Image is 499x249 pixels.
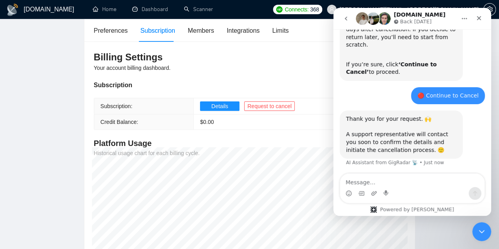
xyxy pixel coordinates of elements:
button: Upload attachment [37,182,44,189]
button: Request to cancel [244,101,295,111]
div: If you’re sure, click to proceed. [13,53,123,68]
button: Send a message… [135,179,148,192]
a: dashboardDashboard [132,6,168,13]
button: Emoji picker [12,182,19,189]
button: setting [483,3,496,16]
h4: Platform Usage [94,138,406,149]
textarea: Message… [7,166,151,179]
div: Integrations [227,26,260,36]
div: Thank you for your request. 🙌 ​ A support representative will contact you soon to confirm the det... [13,107,123,146]
span: Subscription: [101,103,133,109]
span: Details [211,102,228,110]
b: ‘Continue to Cancel’ [13,53,103,67]
img: upwork-logo.png [276,6,282,13]
div: 🔴 Continue to Cancel [84,84,145,92]
h3: Billing Settings [94,51,406,64]
div: Members [188,26,214,36]
div: AI Assistant from GigRadar 📡 says… [6,103,151,168]
button: Start recording [50,182,56,189]
div: 🔴 Continue to Cancel [78,79,151,97]
span: $ 0.00 [200,119,214,125]
button: Gif picker [25,182,31,189]
div: Subscription [140,26,175,36]
div: Subscription [94,80,406,90]
span: Your account billing dashboard. [94,65,171,71]
span: 368 [310,5,319,14]
iframe: Intercom live chat [333,8,491,216]
img: logo [6,4,19,16]
span: user [329,7,335,12]
div: Limits [272,26,289,36]
span: Connects: [285,5,308,14]
a: searchScanner [184,6,213,13]
span: Credit Balance: [101,119,138,125]
button: Details [200,101,239,111]
a: homeHome [93,6,116,13]
a: setting [483,6,496,13]
iframe: Intercom live chat [472,222,491,241]
span: Request to cancel [247,102,292,110]
div: Preferences [94,26,128,36]
div: AI Assistant from GigRadar 📡 • Just now [13,152,110,157]
div: Thank you for your request. 🙌​A support representative will contact you soon to confirm the detai... [6,103,129,151]
div: david@clickmotives.com says… [6,79,151,103]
